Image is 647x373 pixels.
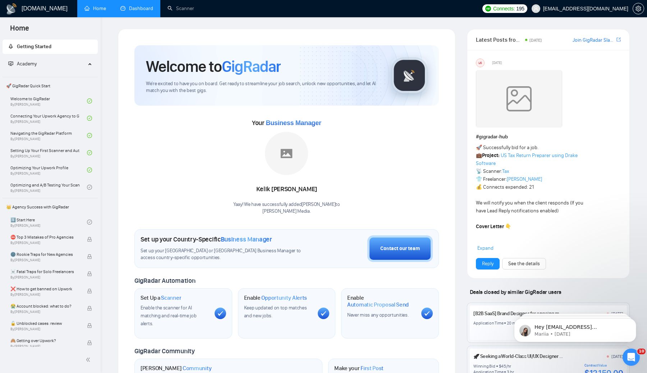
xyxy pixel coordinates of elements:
span: lock [87,340,92,345]
span: check-circle [87,150,92,155]
span: 🙈 Getting over Upwork? [10,337,79,344]
span: We're excited to have you on board. Get ready to streamline your job search, unlock new opportuni... [146,80,380,94]
h1: Set Up a [141,294,181,301]
strong: Project: [482,152,500,158]
p: [PERSON_NAME] Media . [233,208,340,215]
span: 🌚 Rookie Traps for New Agencies [10,251,79,258]
span: Business Manager [221,235,272,243]
button: See the details [502,258,546,270]
span: check-circle [87,98,92,103]
span: lock [87,306,92,311]
span: lock [87,237,92,242]
span: 👑 Agency Success with GigRadar [3,200,97,214]
span: 10 [637,349,646,354]
span: lock [87,323,92,328]
span: By [PERSON_NAME] [10,293,79,297]
span: By [PERSON_NAME] [10,258,79,262]
span: ⛔ Top 3 Mistakes of Pro Agencies [10,234,79,241]
span: By [PERSON_NAME] [10,344,79,349]
span: lock [87,289,92,294]
span: lock [87,254,92,259]
a: See the details [508,260,540,268]
iframe: Intercom live chat [623,349,640,366]
span: GigRadar Automation [134,277,195,285]
img: upwork-logo.png [485,6,491,11]
span: lock [87,271,92,276]
span: check-circle [87,116,92,121]
span: Scanner [161,294,181,301]
span: check-circle [87,220,92,225]
span: By [PERSON_NAME] [10,310,79,314]
div: [DATE] [611,354,623,359]
li: Getting Started [3,40,98,54]
span: First Post [361,365,384,372]
a: [PERSON_NAME] [507,176,542,182]
h1: Enable [244,294,307,301]
span: Enable the scanner for AI matching and real-time job alerts. [141,305,196,327]
div: Winning Bid [473,363,495,369]
img: weqQh+iSagEgQAAAABJRU5ErkJggg== [476,70,562,128]
a: Optimizing Your Upwork ProfileBy[PERSON_NAME] [10,162,87,178]
a: US Tax Return Preparer using Drake Software [476,152,578,166]
a: Reply [482,260,494,268]
span: Getting Started [17,43,51,50]
div: Contact our team [380,245,420,253]
h1: Make your [334,365,384,372]
span: Business Manager [266,119,321,126]
div: Contract Value [584,363,623,368]
span: Expand [477,245,494,251]
h1: Welcome to [146,57,281,76]
span: Academy [17,61,37,67]
a: Welcome to GigRadarBy[PERSON_NAME] [10,93,87,109]
img: placeholder.png [265,132,308,175]
span: check-circle [87,185,92,190]
a: Setting Up Your First Scanner and Auto-BidderBy[PERSON_NAME] [10,145,87,161]
a: 🚀 Seeking a World-Class UI/UX Designer (Figma Expert) for Ongoing Projects [473,353,632,359]
div: 45 [501,363,506,369]
a: export [616,36,621,43]
span: GigRadar Community [134,347,195,355]
a: Tax [502,168,509,174]
h1: Enable [347,294,416,308]
button: Contact our team [367,235,433,262]
div: /hr [506,363,511,369]
span: By [PERSON_NAME] [10,327,79,331]
span: Your [252,119,321,127]
a: 1️⃣ Start HereBy[PERSON_NAME] [10,214,87,230]
a: Optimizing and A/B Testing Your Scanner for Better ResultsBy[PERSON_NAME] [10,179,87,195]
span: Home [4,23,35,38]
div: Kelik [PERSON_NAME] [233,183,340,195]
h1: Set up your Country-Specific [141,235,272,243]
a: Connecting Your Upwork Agency to GigRadarBy[PERSON_NAME] [10,110,87,126]
span: check-circle [87,133,92,138]
iframe: Intercom notifications message [503,303,647,354]
span: Academy [8,61,37,67]
button: setting [633,3,644,14]
img: logo [6,3,17,15]
a: searchScanner [168,5,194,11]
span: Keep updated on top matches and new jobs. [244,305,307,319]
span: 🚀 GigRadar Quick Start [3,79,97,93]
span: double-left [86,356,93,363]
h1: # gigradar-hub [476,133,621,141]
a: Join GigRadar Slack Community [573,36,615,44]
span: Automatic Proposal Send [347,301,409,308]
span: fund-projection-screen [8,61,13,66]
a: [B2B SaaS] Brand Designer for ongoing marketing tasks [473,310,588,317]
a: setting [633,6,644,11]
span: check-circle [87,167,92,172]
span: By [PERSON_NAME] [10,241,79,245]
span: 195 [516,5,524,13]
span: Deals closed by similar GigRadar users [467,286,564,298]
span: 🔓 Unblocked cases: review [10,320,79,327]
span: [DATE] [492,60,502,66]
span: Never miss any opportunities. [347,312,408,318]
span: By [PERSON_NAME] [10,275,79,280]
span: Set up your [GEOGRAPHIC_DATA] or [GEOGRAPHIC_DATA] Business Manager to access country-specific op... [141,248,316,261]
div: US [476,59,484,67]
span: GigRadar [222,57,281,76]
div: $ [499,363,501,369]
